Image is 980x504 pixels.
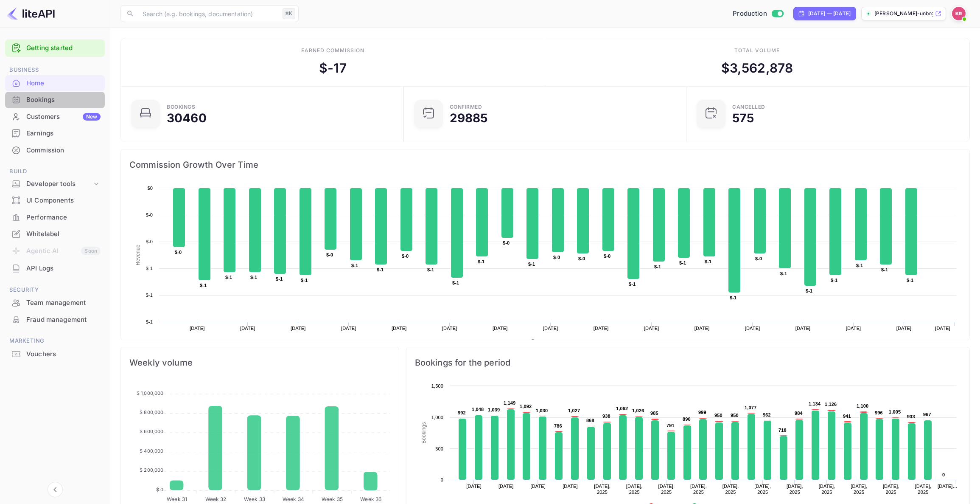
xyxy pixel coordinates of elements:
[503,240,510,245] text: $-0
[730,295,736,300] text: $-1
[26,95,101,105] div: Bookings
[478,259,484,264] text: $-1
[722,484,739,495] text: [DATE], 2025
[5,92,105,107] a: Bookings
[520,404,532,409] text: 1,092
[5,92,105,108] div: Bookings
[755,256,762,261] text: $-0
[745,405,756,410] text: 1,077
[322,496,343,502] tspan: Week 35
[225,275,232,280] text: $-1
[26,129,101,138] div: Earnings
[472,407,484,412] text: 1,048
[129,158,961,172] span: Commission Growth Over Time
[5,312,105,328] div: Fraud management
[806,288,812,293] text: $-1
[351,263,358,268] text: $-1
[377,267,384,272] text: $-1
[907,278,913,283] text: $-1
[440,477,443,482] text: 0
[137,5,279,22] input: Search (e.g. bookings, documentation)
[26,112,101,122] div: Customers
[498,484,514,489] text: [DATE]
[851,484,867,495] text: [DATE], 2025
[26,349,101,359] div: Vouchers
[5,295,105,310] a: Team management
[146,293,153,298] text: $-1
[415,356,961,369] span: Bookings for the period
[5,109,105,125] div: CustomersNew
[5,312,105,327] a: Fraud management
[694,326,710,331] text: [DATE]
[240,326,255,331] text: [DATE]
[493,326,508,331] text: [DATE]
[818,484,835,495] text: [DATE], 2025
[831,278,837,283] text: $-1
[156,487,163,493] tspan: $ 0
[5,177,105,191] div: Developer tools
[679,260,686,265] text: $-1
[5,109,105,124] a: CustomersNew
[7,7,55,20] img: LiteAPI logo
[301,278,308,283] text: $-1
[26,43,101,53] a: Getting started
[283,496,304,502] tspan: Week 34
[732,104,765,110] div: CANCELLED
[795,411,803,416] text: 984
[283,8,295,19] div: ⌘K
[883,484,899,495] text: [DATE], 2025
[857,403,868,408] text: 1,100
[654,264,661,269] text: $-1
[594,326,609,331] text: [DATE]
[626,484,642,495] text: [DATE], 2025
[319,59,347,78] div: $ -17
[778,428,787,433] text: 718
[754,484,771,495] text: [DATE], 2025
[140,409,163,415] tspan: $ 800,000
[616,406,628,411] text: 1,062
[5,75,105,92] div: Home
[341,326,356,331] text: [DATE]
[5,209,105,225] a: Performance
[5,346,105,363] div: Vouchers
[137,390,164,396] tspan: $ 1,000,000
[83,113,101,121] div: New
[843,414,851,419] text: 941
[690,484,707,495] text: [DATE], 2025
[745,326,760,331] text: [DATE]
[244,496,265,502] tspan: Week 33
[129,356,390,369] span: Weekly volume
[48,482,63,497] button: Collapse navigation
[5,167,105,176] span: Build
[205,496,227,502] tspan: Week 32
[733,9,767,19] span: Production
[26,79,101,88] div: Home
[26,229,101,239] div: Whitelabel
[26,264,101,273] div: API Logs
[705,259,711,264] text: $-1
[563,484,578,489] text: [DATE]
[658,484,675,495] text: [DATE], 2025
[896,326,912,331] text: [DATE]
[889,409,901,414] text: 1,005
[632,408,644,413] text: 1,026
[698,410,706,415] text: 999
[5,260,105,277] div: API Logs
[291,326,306,331] text: [DATE]
[543,326,558,331] text: [DATE]
[326,252,333,257] text: $-0
[421,422,427,444] text: Bookings
[594,484,610,495] text: [DATE], 2025
[5,125,105,141] a: Earnings
[793,7,856,20] div: Click to change the date range period
[875,410,883,415] text: 996
[167,112,207,124] div: 30460
[528,262,535,267] text: $-1
[763,412,771,417] text: 962
[729,9,787,19] div: Switch to Sandbox mode
[602,414,610,419] text: 938
[5,39,105,57] div: Getting started
[402,253,409,259] text: $-0
[554,423,562,428] text: 786
[846,326,861,331] text: [DATE]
